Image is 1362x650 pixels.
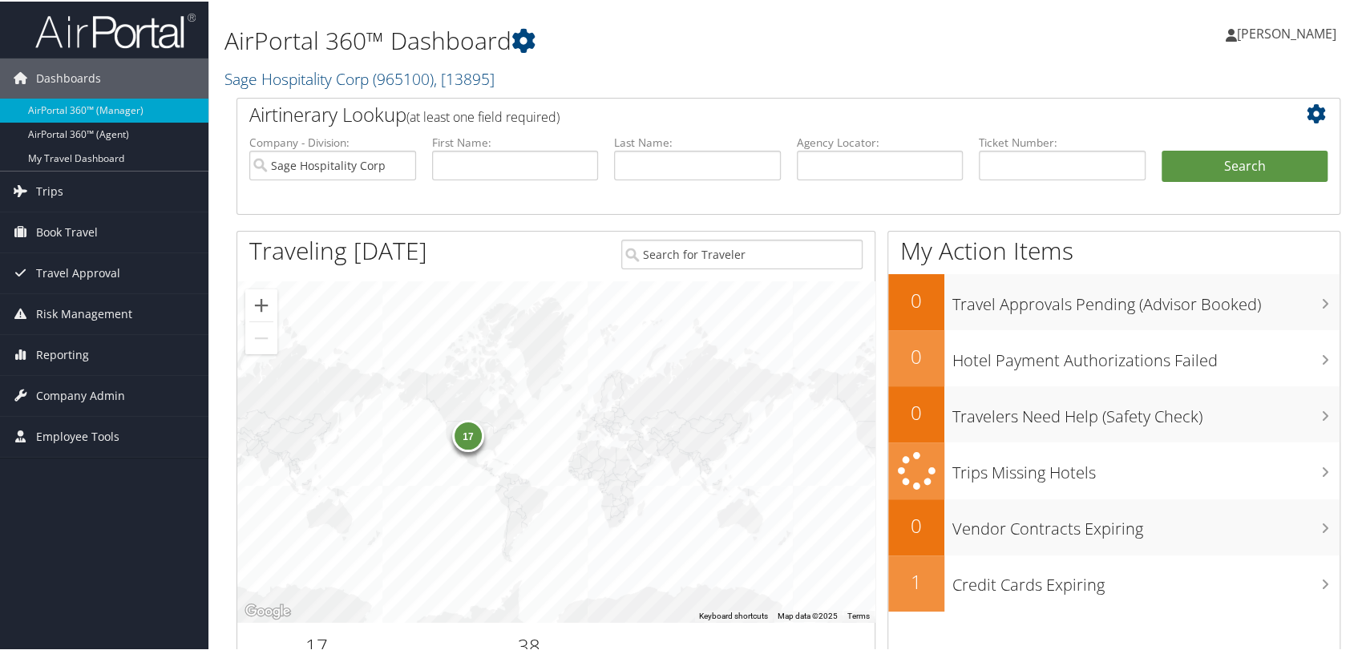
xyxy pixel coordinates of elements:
span: Book Travel [36,211,98,251]
span: Map data ©2025 [778,610,838,619]
label: Agency Locator: [797,133,964,149]
h2: 0 [888,285,944,313]
h2: 0 [888,398,944,425]
a: [PERSON_NAME] [1226,8,1352,56]
label: Ticket Number: [979,133,1146,149]
h3: Travelers Need Help (Safety Check) [952,396,1340,426]
div: 17 [452,418,484,450]
span: Travel Approval [36,252,120,292]
h3: Travel Approvals Pending (Advisor Booked) [952,284,1340,314]
button: Keyboard shortcuts [699,609,768,620]
h1: Traveling [DATE] [249,232,427,266]
h1: AirPortal 360™ Dashboard [224,22,976,56]
span: , [ 13895 ] [434,67,495,88]
span: [PERSON_NAME] [1237,23,1336,41]
span: Reporting [36,333,89,373]
h3: Hotel Payment Authorizations Failed [952,340,1340,370]
h1: My Action Items [888,232,1340,266]
a: 0Travelers Need Help (Safety Check) [888,385,1340,441]
span: Employee Tools [36,415,119,455]
button: Search [1162,149,1328,181]
a: 0Hotel Payment Authorizations Failed [888,329,1340,385]
a: 0Travel Approvals Pending (Advisor Booked) [888,273,1340,329]
h2: 0 [888,341,944,369]
a: Trips Missing Hotels [888,441,1340,498]
span: (at least one field required) [406,107,560,124]
span: Company Admin [36,374,125,414]
a: Terms (opens in new tab) [847,610,870,619]
label: Last Name: [614,133,781,149]
span: Risk Management [36,293,132,333]
h3: Credit Cards Expiring [952,564,1340,595]
img: Google [241,600,294,620]
label: Company - Division: [249,133,416,149]
h2: 1 [888,567,944,594]
input: Search for Traveler [621,238,863,268]
span: Trips [36,170,63,210]
a: 0Vendor Contracts Expiring [888,498,1340,554]
button: Zoom in [245,288,277,320]
h3: Vendor Contracts Expiring [952,508,1340,539]
a: 1Credit Cards Expiring [888,554,1340,610]
span: Dashboards [36,57,101,97]
span: ( 965100 ) [373,67,434,88]
img: airportal-logo.png [35,10,196,48]
h2: 0 [888,511,944,538]
h2: Airtinerary Lookup [249,99,1235,127]
button: Zoom out [245,321,277,353]
h3: Trips Missing Hotels [952,452,1340,482]
a: Open this area in Google Maps (opens a new window) [241,600,294,620]
a: Sage Hospitality Corp [224,67,495,88]
label: First Name: [432,133,599,149]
